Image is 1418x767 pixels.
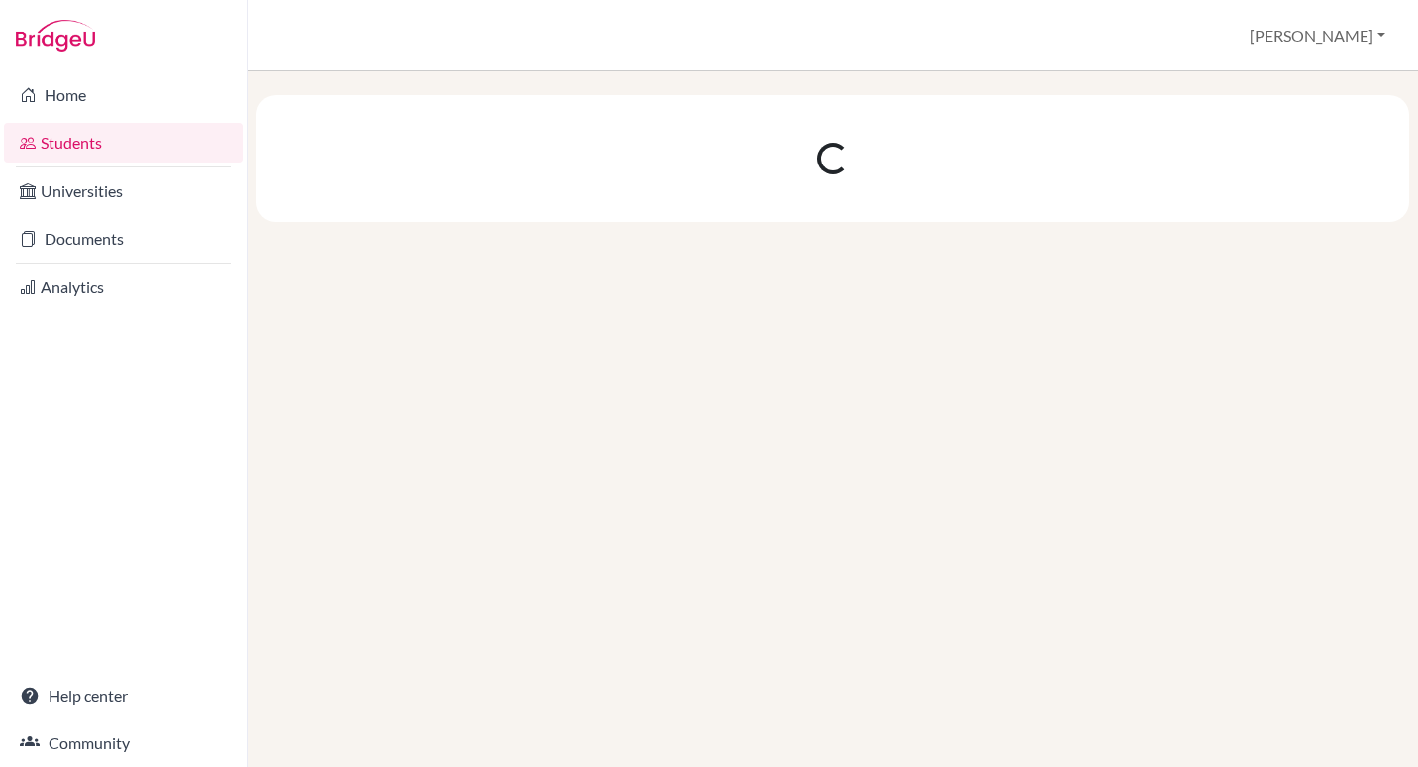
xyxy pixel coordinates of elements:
a: Analytics [4,268,243,307]
a: Students [4,123,243,163]
a: Documents [4,219,243,259]
img: Bridge-U [16,20,95,52]
a: Help center [4,676,243,715]
button: [PERSON_NAME] [1241,17,1394,55]
a: Home [4,75,243,115]
a: Universities [4,171,243,211]
a: Community [4,723,243,763]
